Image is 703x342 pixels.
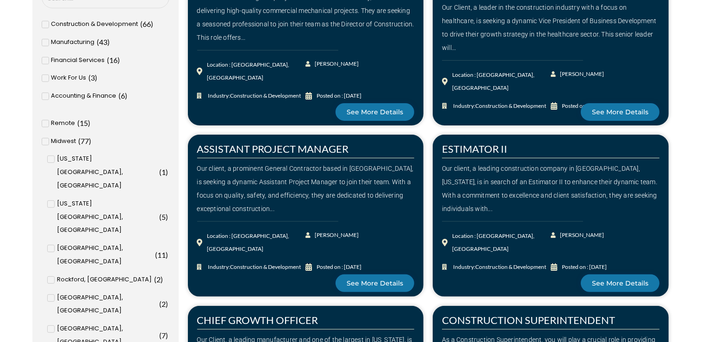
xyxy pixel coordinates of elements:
span: 2 [156,275,161,284]
span: 2 [162,299,166,308]
a: [PERSON_NAME] [305,229,360,242]
a: See More Details [581,274,659,292]
span: 6 [121,91,125,100]
span: ( [119,91,121,100]
div: Our client, a leading construction company in [GEOGRAPHIC_DATA], [US_STATE], is in search of an E... [442,162,659,215]
div: Our Client, a leader in the construction industry with a focus on healthcare, is seeking a dynami... [442,1,659,54]
span: See More Details [592,280,648,286]
span: 16 [110,56,118,64]
div: Location : [GEOGRAPHIC_DATA], [GEOGRAPHIC_DATA] [452,68,551,95]
span: ) [166,168,168,176]
span: 5 [162,212,166,221]
span: ( [159,299,162,308]
span: ( [78,118,80,127]
span: ( [107,56,110,64]
a: See More Details [336,103,414,121]
span: ( [141,19,143,28]
span: ) [166,212,168,221]
span: ) [108,37,110,46]
span: Construction & Development [230,263,301,270]
span: See More Details [347,109,403,115]
span: [GEOGRAPHIC_DATA], [GEOGRAPHIC_DATA] [57,291,157,318]
div: Posted on : [DATE] [562,261,607,274]
span: Industry: [206,261,301,274]
span: See More Details [347,280,403,286]
span: [PERSON_NAME] [312,229,359,242]
span: ( [159,212,162,221]
span: 77 [81,137,89,145]
span: Remote [51,117,75,130]
span: ) [166,331,168,340]
div: Location : [GEOGRAPHIC_DATA], [GEOGRAPHIC_DATA] [207,230,306,256]
a: CHIEF GROWTH OFFICER [197,314,318,326]
span: [US_STATE][GEOGRAPHIC_DATA], [GEOGRAPHIC_DATA] [57,152,157,192]
a: [PERSON_NAME] [551,68,605,81]
span: 11 [157,250,166,259]
span: [PERSON_NAME] [558,229,604,242]
span: Industry: [206,89,301,103]
span: 43 [100,37,108,46]
span: ) [166,299,168,308]
span: Midwest [51,135,76,148]
a: [PERSON_NAME] [305,57,360,71]
div: Our client, a prominent General Contractor based in [GEOGRAPHIC_DATA], is seeking a dynamic Assis... [197,162,415,215]
span: ) [89,137,92,145]
span: 1 [162,168,166,176]
a: Industry:Construction & Development [442,261,551,274]
a: See More Details [336,274,414,292]
a: Industry:Construction & Development [197,261,306,274]
span: 15 [80,118,88,127]
span: Manufacturing [51,36,95,49]
span: ) [151,19,154,28]
span: Construction & Development [475,263,546,270]
span: ) [166,250,168,259]
span: Construction & Development [51,18,138,31]
span: ) [95,73,98,82]
span: [US_STATE][GEOGRAPHIC_DATA], [GEOGRAPHIC_DATA] [57,197,157,237]
span: Construction & Development [230,92,301,99]
span: [PERSON_NAME] [558,68,604,81]
a: [PERSON_NAME] [551,229,605,242]
span: Rockford, [GEOGRAPHIC_DATA] [57,273,152,286]
span: Accounting & Finance [51,89,117,103]
span: ) [118,56,120,64]
a: Industry:Construction & Development [197,89,306,103]
a: ESTIMATOR II [442,143,507,155]
span: ( [79,137,81,145]
span: ) [88,118,91,127]
span: [PERSON_NAME] [312,57,359,71]
span: ( [155,250,157,259]
a: ASSISTANT PROJECT MANAGER [197,143,349,155]
span: Industry: [451,261,546,274]
span: 3 [91,73,95,82]
span: 66 [143,19,151,28]
span: 7 [162,331,166,340]
div: Posted on : [DATE] [317,261,361,274]
a: CONSTRUCTION SUPERINTENDENT [442,314,615,326]
div: Location : [GEOGRAPHIC_DATA], [GEOGRAPHIC_DATA] [452,230,551,256]
div: Posted on : [DATE] [317,89,361,103]
span: ( [154,275,156,284]
span: [GEOGRAPHIC_DATA], [GEOGRAPHIC_DATA] [57,242,153,268]
span: ( [159,168,162,176]
a: See More Details [581,103,659,121]
span: Financial Services [51,54,105,67]
span: ) [161,275,163,284]
span: See More Details [592,109,648,115]
span: ( [89,73,91,82]
div: Location : [GEOGRAPHIC_DATA], [GEOGRAPHIC_DATA] [207,58,306,85]
span: ( [159,331,162,340]
span: ( [97,37,100,46]
span: ) [125,91,128,100]
span: Work For Us [51,71,87,85]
